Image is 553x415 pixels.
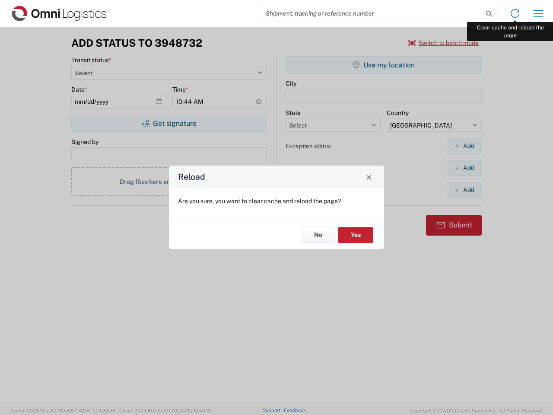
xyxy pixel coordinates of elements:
h4: Reload [178,171,205,183]
button: Close [363,171,375,183]
button: No [301,227,335,243]
p: Are you sure, you want to clear cache and reload the page? [178,197,375,205]
input: Shipment, tracking or reference number [259,5,483,22]
button: Yes [338,227,373,243]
